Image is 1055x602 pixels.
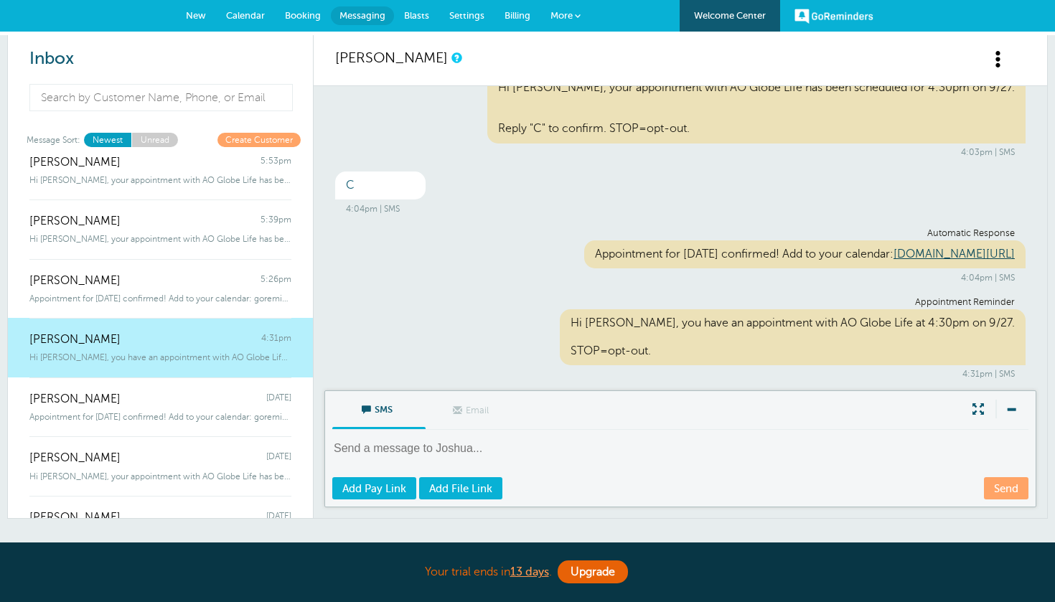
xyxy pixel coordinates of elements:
[84,133,131,146] a: Newest
[346,273,1015,283] div: 4:04pm | SMS
[217,133,301,146] a: Create Customer
[29,412,291,422] span: Appointment for [DATE] confirmed! Add to your calendar: goreminder
[29,49,291,70] h2: Inbox
[266,392,291,406] span: [DATE]
[558,560,628,583] a: Upgrade
[29,352,291,362] span: Hi [PERSON_NAME], you have an appointment with AO Globe Life at 4:30pm on 9/27.
[426,392,519,430] label: This customer does not have an email address.
[584,240,1026,268] div: Appointment for [DATE] confirmed! Add to your calendar:
[429,483,492,494] span: Add File Link
[7,540,1048,557] p: Want a ?
[346,228,1015,239] div: Automatic Response
[560,309,1026,365] div: Hi [PERSON_NAME], you have an appointment with AO Globe Life at 4:30pm on 9/27. STOP=opt-out.
[346,204,1015,214] div: 4:04pm | SMS
[29,234,291,244] span: Hi [PERSON_NAME], your appointment with AO Globe Life has been scheduled for 7:00pm
[29,451,121,465] span: [PERSON_NAME]
[27,133,80,146] span: Message Sort:
[8,259,313,319] a: [PERSON_NAME] 5:26pm Appointment for [DATE] confirmed! Add to your calendar: goremind
[894,248,1015,260] a: [DOMAIN_NAME][URL]
[186,10,206,21] span: New
[342,483,406,494] span: Add Pay Link
[29,274,121,288] span: [PERSON_NAME]
[505,10,530,21] span: Billing
[510,565,549,578] a: 13 days
[29,293,291,304] span: Appointment for [DATE] confirmed! Add to your calendar: goremind
[29,471,291,481] span: Hi [PERSON_NAME], your appointment with AO Globe Life has been scheduled for 3:00pm
[339,10,385,21] span: Messaging
[346,369,1015,379] div: 4:31pm | SMS
[436,392,508,426] span: Email
[169,557,886,588] div: Your trial ends in .
[451,53,460,62] a: This is a history of all communications between GoReminders and your customer.
[29,156,121,169] span: [PERSON_NAME]
[404,10,429,21] span: Blasts
[331,6,394,25] a: Messaging
[521,541,657,556] a: Refer someone to us!
[550,10,573,21] span: More
[8,199,313,259] a: [PERSON_NAME] 5:39pm Hi [PERSON_NAME], your appointment with AO Globe Life has been scheduled for...
[332,477,416,499] a: Add Pay Link
[285,10,321,21] span: Booking
[335,50,448,66] a: [PERSON_NAME]
[984,477,1028,499] a: Send
[346,297,1015,308] div: Appointment Reminder
[487,74,1026,144] div: Hi [PERSON_NAME], your appointment with AO Globe Life has been scheduled for 4:30pm on 9/27. Repl...
[346,147,1015,157] div: 4:03pm | SMS
[335,171,426,199] div: C
[8,141,313,200] a: [PERSON_NAME] 5:53pm Hi [PERSON_NAME], your appointment with AO Globe Life has been scheduled for...
[266,511,291,525] span: [DATE]
[343,391,415,425] span: SMS
[226,10,265,21] span: Calendar
[8,318,313,377] a: [PERSON_NAME] 4:31pm Hi [PERSON_NAME], you have an appointment with AO Globe Life at 4:30pm on 9/27.
[261,215,291,228] span: 5:39pm
[419,477,502,499] a: Add File Link
[29,392,121,406] span: [PERSON_NAME]
[29,175,291,185] span: Hi [PERSON_NAME], your appointment with AO Globe Life has been scheduled for 7:00pm
[266,451,291,465] span: [DATE]
[261,274,291,288] span: 5:26pm
[29,333,121,347] span: [PERSON_NAME]
[131,133,178,146] a: Unread
[261,156,291,169] span: 5:53pm
[29,84,293,111] input: Search by Customer Name, Phone, or Email
[29,215,121,228] span: [PERSON_NAME]
[449,10,484,21] span: Settings
[441,541,515,556] strong: free month
[29,511,121,525] span: [PERSON_NAME]
[8,496,313,555] a: [PERSON_NAME] [DATE] Appointment for [DATE] confirmed! Add to your calendar: goremind
[8,436,313,496] a: [PERSON_NAME] [DATE] Hi [PERSON_NAME], your appointment with AO Globe Life has been scheduled for...
[8,377,313,437] a: [PERSON_NAME] [DATE] Appointment for [DATE] confirmed! Add to your calendar: goreminder
[261,333,291,347] span: 4:31pm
